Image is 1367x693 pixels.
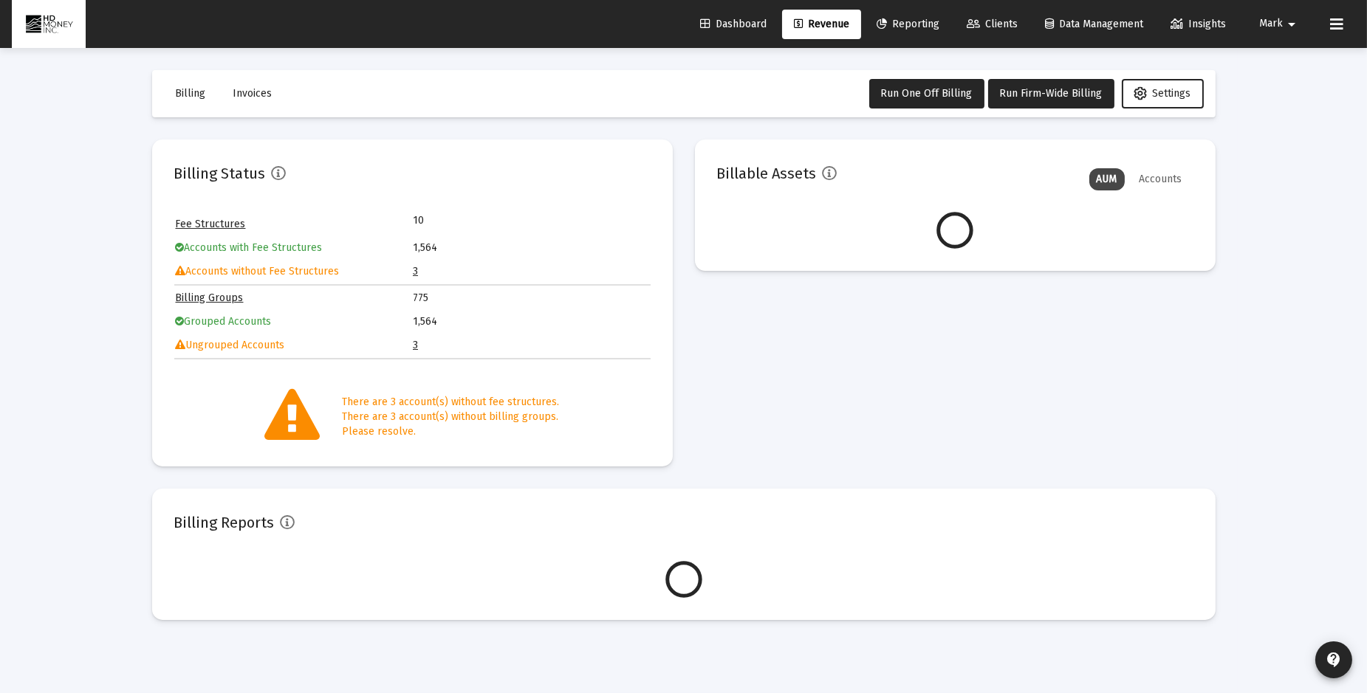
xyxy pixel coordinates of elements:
[164,79,218,108] button: Billing
[782,10,861,39] a: Revenue
[176,87,206,100] span: Billing
[717,162,817,185] h2: Billable Assets
[343,410,560,424] div: There are 3 account(s) without billing groups.
[176,334,412,356] td: Ungrouped Accounts
[176,237,412,259] td: Accounts with Fee Structures
[176,261,412,283] td: Accounts without Fee Structures
[413,311,649,333] td: 1,564
[176,311,412,333] td: Grouped Accounts
[343,395,560,410] div: There are 3 account(s) without fee structures.
[222,79,284,108] button: Invoices
[233,87,273,100] span: Invoices
[413,287,649,309] td: 775
[688,10,778,39] a: Dashboard
[1325,651,1343,669] mat-icon: contact_support
[1045,18,1143,30] span: Data Management
[176,218,246,230] a: Fee Structures
[1259,18,1283,30] span: Mark
[881,87,973,100] span: Run One Off Billing
[176,292,244,304] a: Billing Groups
[955,10,1029,39] a: Clients
[1159,10,1238,39] a: Insights
[877,18,939,30] span: Reporting
[1171,18,1226,30] span: Insights
[174,511,275,534] h2: Billing Reports
[1134,87,1191,100] span: Settings
[1033,10,1155,39] a: Data Management
[1089,168,1125,190] div: AUM
[1000,87,1103,100] span: Run Firm-Wide Billing
[174,162,266,185] h2: Billing Status
[343,424,560,439] div: Please resolve.
[967,18,1018,30] span: Clients
[413,265,418,277] a: 3
[413,237,649,259] td: 1,564
[865,10,951,39] a: Reporting
[1241,9,1318,38] button: Mark
[1132,168,1190,190] div: Accounts
[1283,10,1301,39] mat-icon: arrow_drop_down
[413,213,531,228] td: 10
[869,79,984,108] button: Run One Off Billing
[988,79,1114,108] button: Run Firm-Wide Billing
[23,10,75,39] img: Dashboard
[794,18,849,30] span: Revenue
[700,18,767,30] span: Dashboard
[1122,79,1204,108] button: Settings
[413,339,418,351] a: 3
